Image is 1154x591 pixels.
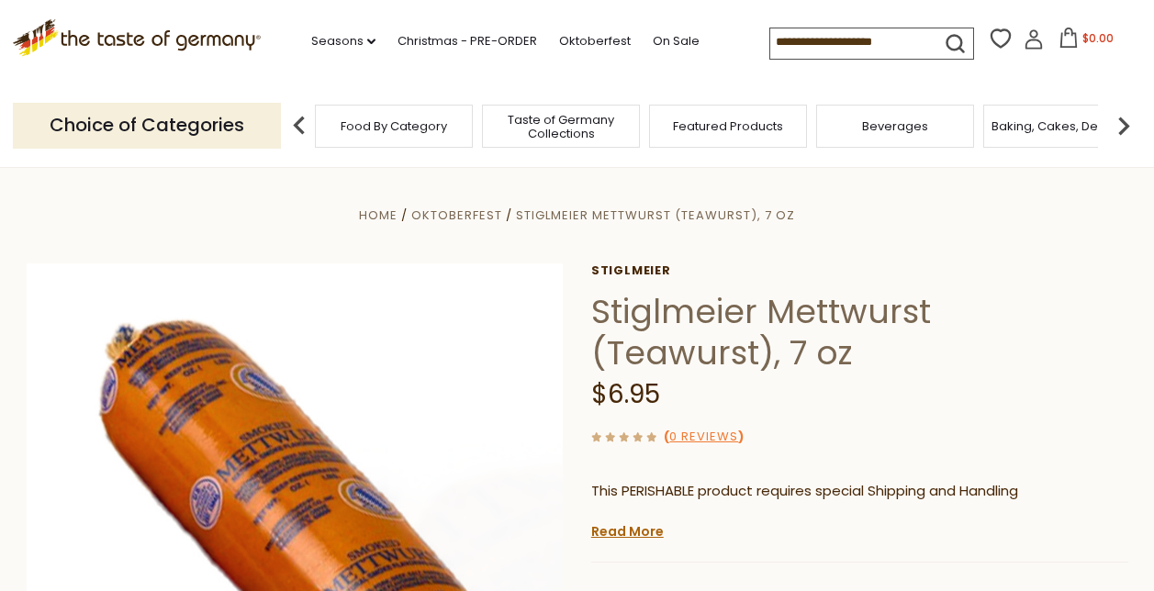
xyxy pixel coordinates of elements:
a: Home [359,206,398,224]
a: On Sale [653,31,700,51]
a: Featured Products [673,119,783,133]
p: This PERISHABLE product requires special Shipping and Handling [591,480,1128,503]
a: Beverages [862,119,928,133]
span: $6.95 [591,376,660,412]
a: Baking, Cakes, Desserts [992,119,1134,133]
a: 0 Reviews [669,428,738,447]
a: Read More [591,522,664,541]
img: previous arrow [281,107,318,144]
span: ( ) [664,428,744,445]
a: Oktoberfest [559,31,631,51]
li: We will ship this product in heat-protective packaging and ice. [609,517,1128,540]
a: Christmas - PRE-ORDER [398,31,537,51]
h1: Stiglmeier Mettwurst (Teawurst), 7 oz [591,291,1128,374]
a: Oktoberfest [411,206,502,224]
a: Stiglmeier Mettwurst (Teawurst), 7 oz [516,206,795,224]
a: Stiglmeier [591,263,1128,278]
a: Food By Category [341,119,447,133]
a: Taste of Germany Collections [487,113,634,140]
a: Seasons [311,31,375,51]
p: Choice of Categories [13,103,281,148]
img: next arrow [1105,107,1142,144]
span: $0.00 [1082,30,1114,46]
button: $0.00 [1048,28,1126,55]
